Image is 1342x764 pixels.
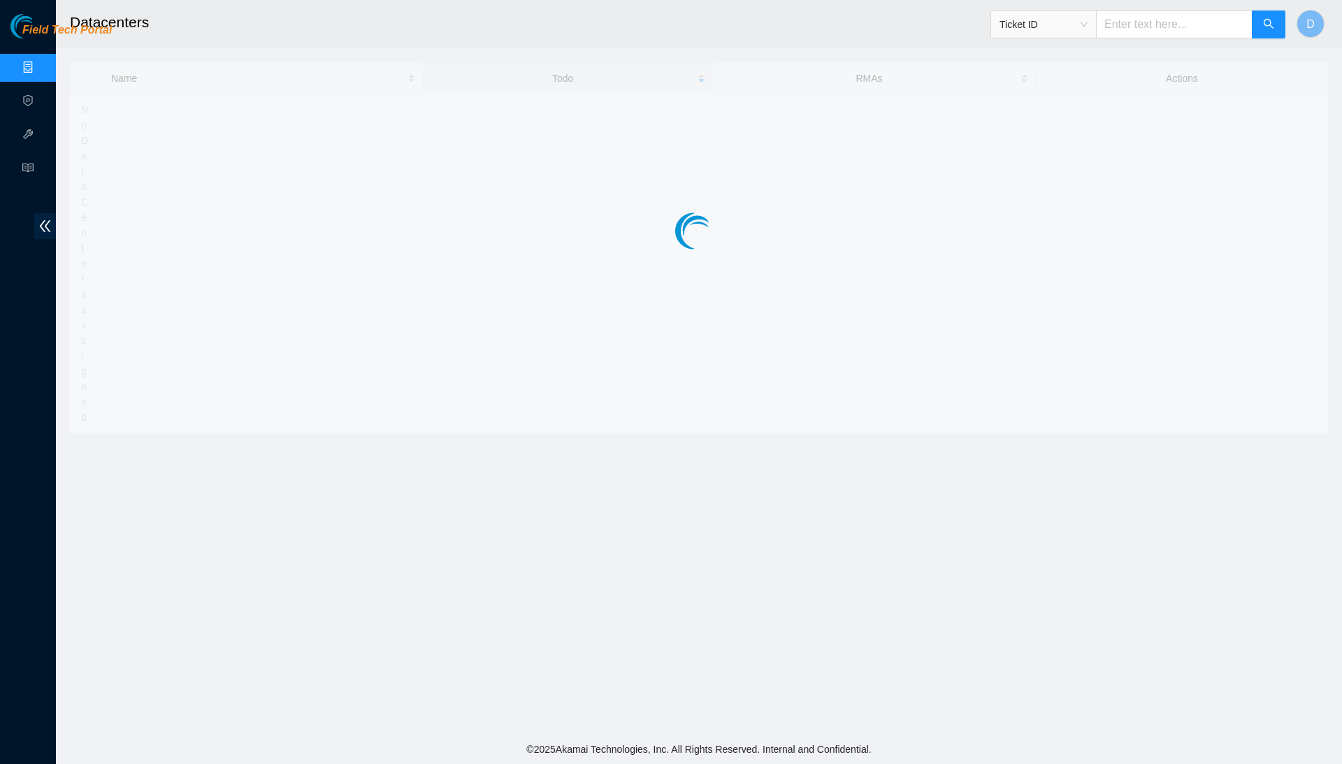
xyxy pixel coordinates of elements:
a: Akamai TechnologiesField Tech Portal [10,25,112,43]
button: D [1297,10,1325,38]
span: double-left [34,213,56,239]
span: Ticket ID [1000,14,1088,35]
footer: © 2025 Akamai Technologies, Inc. All Rights Reserved. Internal and Confidential. [56,735,1342,764]
span: search [1263,18,1274,31]
span: D [1306,15,1315,33]
img: Akamai Technologies [10,14,71,38]
button: search [1252,10,1285,38]
span: Field Tech Portal [22,24,112,37]
span: read [22,156,34,184]
input: Enter text here... [1096,10,1253,38]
